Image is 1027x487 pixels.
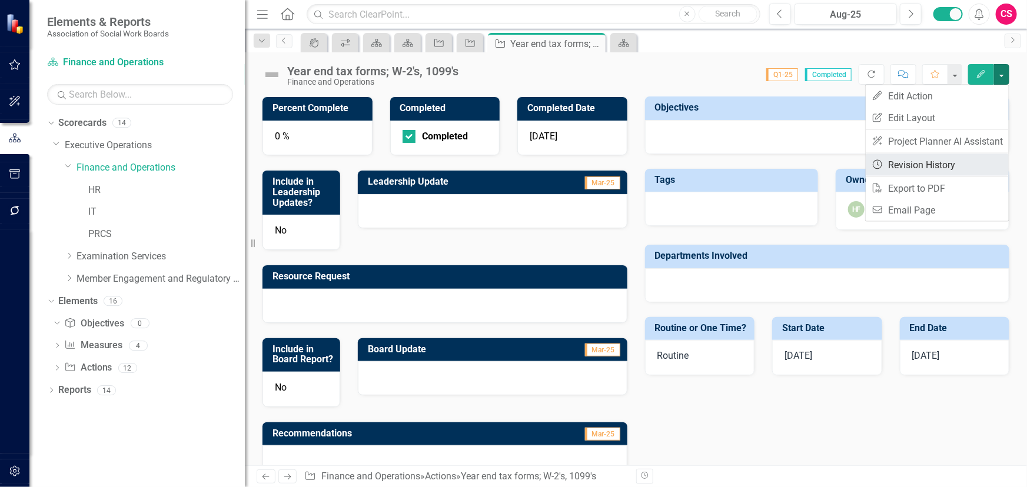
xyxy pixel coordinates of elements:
[846,175,1003,185] h3: Owner
[275,382,287,393] span: No
[304,470,627,483] div: » »
[287,65,458,78] div: Year end tax forms; W-2's, 1099's
[530,131,557,142] span: [DATE]
[47,15,169,29] span: Elements & Reports
[527,103,621,114] h3: Completed Date
[699,6,757,22] button: Search
[866,85,1009,107] a: Edit Action
[77,272,245,286] a: Member Engagement and Regulatory Services
[272,428,511,439] h3: Recommendations
[655,323,749,333] h3: Routine or One Time?
[912,350,940,361] span: [DATE]
[910,323,1004,333] h3: End Date
[64,339,122,352] a: Measures
[97,385,116,395] div: 14
[47,84,233,105] input: Search Below...
[866,199,1009,221] a: Email Page
[368,344,523,355] h3: Board Update
[655,175,813,185] h3: Tags
[799,8,893,22] div: Aug-25
[77,250,245,263] a: Examination Services
[657,350,689,361] span: Routine
[715,9,740,18] span: Search
[585,428,620,441] span: Mar-25
[866,107,1009,129] a: Edit Layout
[782,323,876,333] h3: Start Date
[307,4,760,25] input: Search ClearPoint...
[6,13,26,34] img: ClearPoint Strategy
[805,68,852,81] span: Completed
[272,103,367,114] h3: Percent Complete
[996,4,1017,25] button: CS
[88,228,245,241] a: PRCS
[425,471,456,482] a: Actions
[655,251,1004,261] h3: Departments Involved
[272,344,334,365] h3: Include in Board Report?
[400,103,494,114] h3: Completed
[88,205,245,219] a: IT
[368,176,542,187] h3: Leadership Update
[47,56,194,69] a: Finance and Operations
[58,383,91,397] a: Reports
[655,102,1004,113] h3: Objectives
[131,318,149,328] div: 0
[65,139,245,152] a: Executive Operations
[866,178,1009,199] a: Export to PDF
[585,343,620,356] span: Mar-25
[77,161,245,175] a: Finance and Operations
[766,68,798,81] span: Q1-25
[321,471,420,482] a: Finance and Operations
[88,184,245,197] a: HR
[262,65,281,84] img: Not Defined
[112,118,131,128] div: 14
[848,201,865,218] div: HF
[58,295,98,308] a: Elements
[129,341,148,351] div: 4
[287,78,458,86] div: Finance and Operations
[866,154,1009,176] a: Revision History
[47,29,169,38] small: Association of Social Work Boards
[262,121,373,156] div: 0 %
[64,317,124,331] a: Objectives
[795,4,898,25] button: Aug-25
[58,116,107,130] a: Scorecards
[510,36,603,51] div: Year end tax forms; W-2's, 1099's
[866,131,1009,152] a: Project Planner AI Assistant
[272,271,621,282] h3: Resource Request
[272,176,334,208] h3: Include in Leadership Updates?
[64,361,112,375] a: Actions
[785,350,812,361] span: [DATE]
[461,471,596,482] div: Year end tax forms; W-2's, 1099's
[104,296,122,306] div: 16
[118,363,137,373] div: 12
[585,176,620,189] span: Mar-25
[275,225,287,236] span: No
